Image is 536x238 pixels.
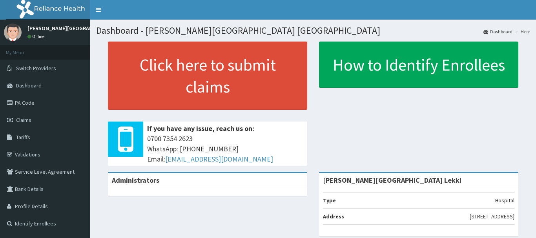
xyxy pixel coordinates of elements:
p: [STREET_ADDRESS] [470,213,514,220]
img: User Image [4,24,22,41]
a: [EMAIL_ADDRESS][DOMAIN_NAME] [165,154,273,164]
p: Hospital [495,196,514,204]
a: How to Identify Enrollees [319,42,518,88]
b: If you have any issue, reach us on: [147,124,254,133]
span: Tariffs [16,134,30,141]
span: Dashboard [16,82,42,89]
b: Address [323,213,344,220]
h1: Dashboard - [PERSON_NAME][GEOGRAPHIC_DATA] [GEOGRAPHIC_DATA] [96,25,530,36]
span: 0700 7354 2623 WhatsApp: [PHONE_NUMBER] Email: [147,134,303,164]
a: Dashboard [483,28,512,35]
span: Claims [16,116,31,124]
span: Switch Providers [16,65,56,72]
b: Administrators [112,176,159,185]
p: [PERSON_NAME][GEOGRAPHIC_DATA] LEKKI [27,25,132,31]
a: Online [27,34,46,39]
li: Here [513,28,530,35]
a: Click here to submit claims [108,42,307,110]
strong: [PERSON_NAME][GEOGRAPHIC_DATA] Lekki [323,176,461,185]
b: Type [323,197,336,204]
